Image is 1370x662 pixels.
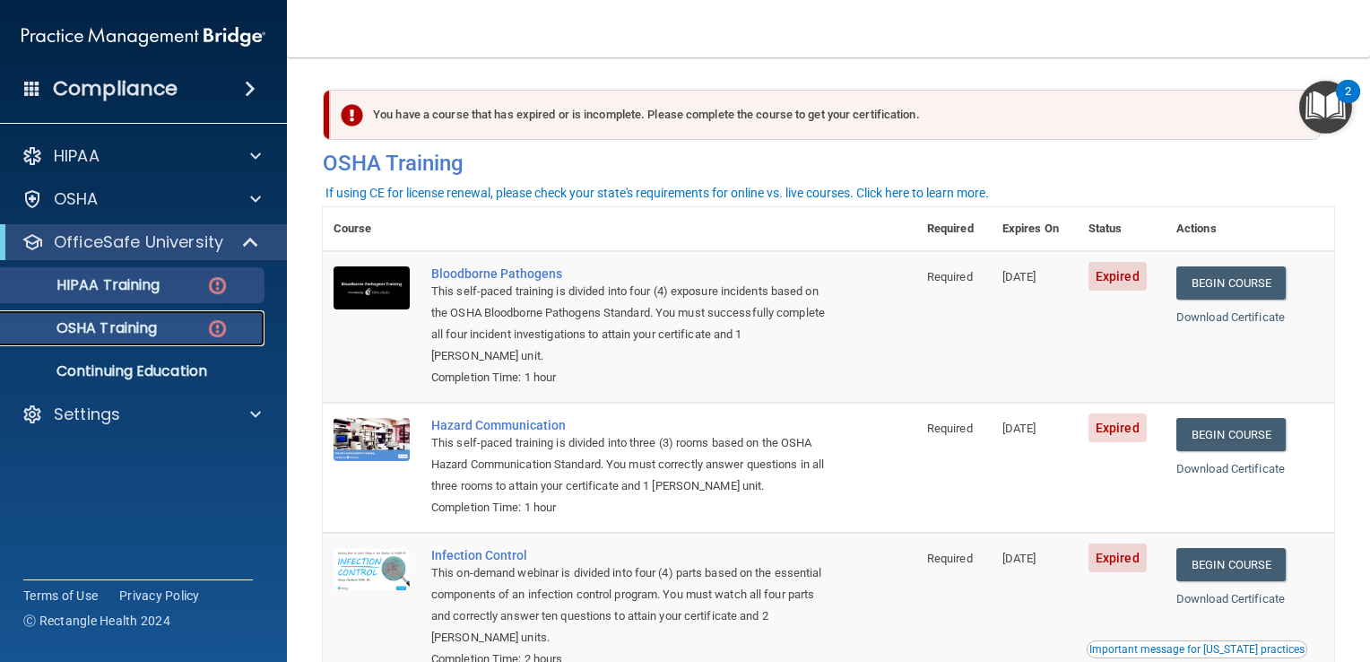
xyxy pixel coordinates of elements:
p: Settings [54,404,120,425]
iframe: Drift Widget Chat Controller [1280,540,1348,608]
a: Bloodborne Pathogens [431,266,827,281]
th: Actions [1166,207,1334,251]
img: exclamation-circle-solid-danger.72ef9ffc.png [341,104,363,126]
div: If using CE for license renewal, please check your state's requirements for online vs. live cours... [325,187,989,199]
div: Completion Time: 1 hour [431,367,827,388]
th: Course [323,207,421,251]
a: Terms of Use [23,587,98,605]
div: This self-paced training is divided into four (4) exposure incidents based on the OSHA Bloodborne... [431,281,827,367]
p: HIPAA [54,145,100,167]
a: Infection Control [431,548,827,562]
div: Completion Time: 1 hour [431,497,827,518]
span: Required [927,270,973,283]
span: [DATE] [1002,422,1036,435]
a: Begin Course [1176,548,1286,581]
h4: OSHA Training [323,151,1334,176]
a: Privacy Policy [119,587,200,605]
a: Settings [22,404,261,425]
p: OSHA [54,188,99,210]
th: Expires On [992,207,1078,251]
a: Download Certificate [1176,462,1285,475]
button: Read this if you are a dental practitioner in the state of CA [1087,640,1307,658]
span: Expired [1088,544,1147,572]
th: Status [1078,207,1166,251]
a: Begin Course [1176,418,1286,451]
span: Expired [1088,414,1147,442]
th: Required [916,207,992,251]
img: danger-circle.6113f641.png [206,318,229,340]
span: Required [927,552,973,565]
p: HIPAA Training [12,276,160,294]
h4: Compliance [53,76,178,101]
div: This self-paced training is divided into three (3) rooms based on the OSHA Hazard Communication S... [431,432,827,497]
span: Expired [1088,262,1147,291]
p: Continuing Education [12,362,256,380]
img: PMB logo [22,19,265,55]
div: 2 [1345,91,1351,115]
a: HIPAA [22,145,261,167]
div: Important message for [US_STATE] practices [1089,644,1305,655]
p: OSHA Training [12,319,157,337]
a: Begin Course [1176,266,1286,300]
a: Download Certificate [1176,592,1285,605]
div: This on-demand webinar is divided into four (4) parts based on the essential components of an inf... [431,562,827,649]
span: Required [927,422,973,435]
span: [DATE] [1002,552,1036,565]
a: OfficeSafe University [22,231,260,253]
span: Ⓒ Rectangle Health 2024 [23,612,170,630]
p: OfficeSafe University [54,231,223,253]
img: danger-circle.6113f641.png [206,274,229,297]
div: You have a course that has expired or is incomplete. Please complete the course to get your certi... [330,90,1321,140]
a: Download Certificate [1176,310,1285,324]
a: Hazard Communication [431,418,827,432]
span: [DATE] [1002,270,1036,283]
a: OSHA [22,188,261,210]
button: Open Resource Center, 2 new notifications [1299,81,1352,134]
button: If using CE for license renewal, please check your state's requirements for online vs. live cours... [323,184,992,202]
